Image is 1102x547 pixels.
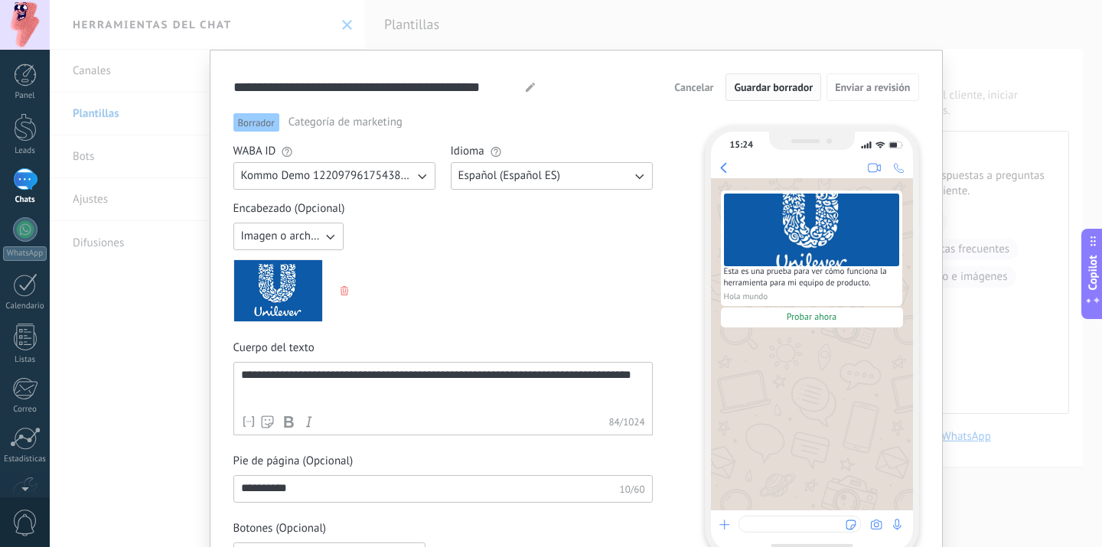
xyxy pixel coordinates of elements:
[458,168,561,184] span: Español (Español ES)
[835,82,910,93] span: Enviar a revisión
[451,144,484,159] span: Idioma
[826,73,918,101] button: Enviar a revisión
[3,91,47,101] div: Panel
[3,355,47,365] div: Listas
[787,312,837,323] span: Probar ahora
[724,194,899,266] img: Preview
[233,454,653,469] span: Pie de página (Opcional)
[608,416,644,428] span: 84 / 1024
[241,229,322,244] span: Imagen o archivo
[724,266,899,289] span: Esta es una prueba para ver cómo funciona la herramienta para mi equipo de producto.
[724,291,899,303] span: Hola mundo
[3,195,47,205] div: Chats
[233,113,279,132] span: Borrador
[730,139,753,151] div: 15:24
[233,201,653,217] span: Encabezado (Opcional)
[620,483,645,496] span: 10/60
[233,144,276,159] span: WABA ID
[3,405,47,415] div: Correo
[233,162,435,190] button: Kommo Demo 122097961754382252
[3,146,47,156] div: Leads
[3,246,47,261] div: WhatsApp
[220,260,336,321] img: Preview
[667,76,720,99] button: Cancelar
[3,454,47,464] div: Estadísticas
[734,82,813,93] span: Guardar borrador
[233,340,653,356] span: Cuerpo del texto
[241,168,414,184] span: Kommo Demo 122097961754382252
[674,82,713,93] span: Cancelar
[3,301,47,311] div: Calendario
[289,115,403,130] span: Categoría de marketing
[725,73,821,101] button: Guardar borrador
[233,521,653,536] span: Botones (Opcional)
[233,223,344,250] button: Imagen o archivo
[451,162,653,190] button: Español (Español ES)
[1085,255,1100,290] span: Copilot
